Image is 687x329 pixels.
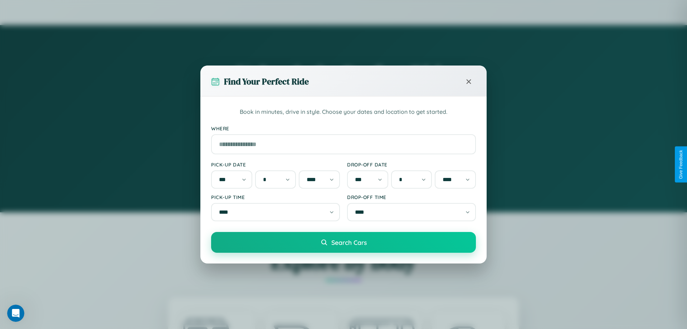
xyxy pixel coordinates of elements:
[211,161,340,168] label: Pick-up Date
[211,107,476,117] p: Book in minutes, drive in style. Choose your dates and location to get started.
[211,194,340,200] label: Pick-up Time
[347,161,476,168] label: Drop-off Date
[347,194,476,200] label: Drop-off Time
[331,238,367,246] span: Search Cars
[211,125,476,131] label: Where
[224,76,309,87] h3: Find Your Perfect Ride
[211,232,476,253] button: Search Cars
